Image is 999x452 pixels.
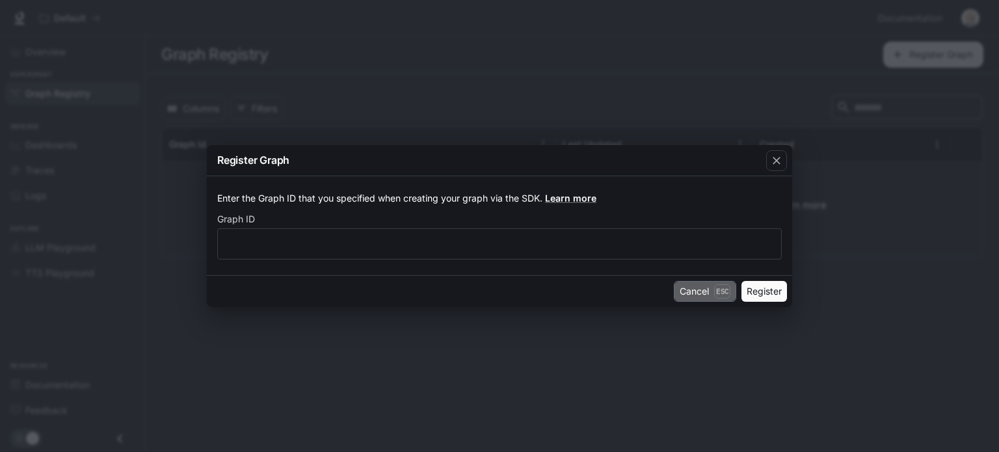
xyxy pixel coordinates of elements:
[217,152,289,168] p: Register Graph
[741,281,787,302] button: Register
[714,284,730,299] p: Esc
[674,281,736,302] button: CancelEsc
[545,193,596,204] a: Learn more
[217,215,255,224] p: Graph ID
[217,192,782,205] p: Enter the Graph ID that you specified when creating your graph via the SDK.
